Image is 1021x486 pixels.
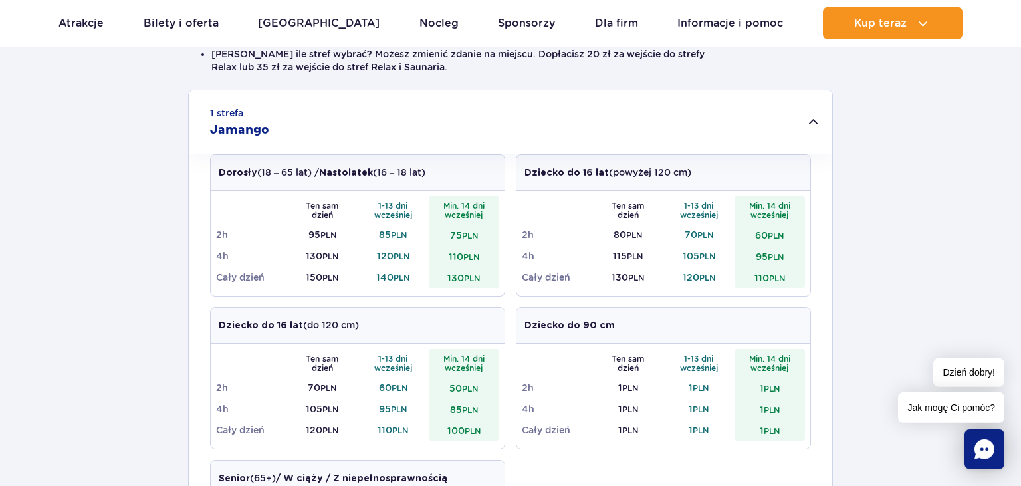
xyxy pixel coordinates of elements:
small: PLN [622,404,638,414]
a: Informacje i pomoc [677,7,783,39]
small: PLN [392,383,407,393]
small: PLN [391,404,407,414]
td: 120 [663,267,735,288]
td: Cały dzień [216,420,287,441]
a: Sponsorzy [498,7,555,39]
a: [GEOGRAPHIC_DATA] [258,7,380,39]
small: PLN [463,252,479,262]
td: 4h [216,245,287,267]
th: Min. 14 dni wcześniej [429,196,500,224]
small: PLN [462,231,478,241]
td: 1 [735,377,806,398]
td: Cały dzień [216,267,287,288]
td: Cały dzień [522,267,593,288]
strong: Dziecko do 16 lat [524,168,609,178]
td: 70 [663,224,735,245]
td: 4h [216,398,287,420]
td: 100 [429,420,500,441]
th: Ten sam dzień [593,349,664,377]
td: 4h [522,245,593,267]
td: 130 [429,267,500,288]
span: Jak mogę Ci pomóc? [898,392,1004,423]
th: 1-13 dni wcześniej [663,349,735,377]
td: 1 [735,420,806,441]
small: PLN [697,230,713,240]
span: Dzień dobry! [933,358,1004,387]
strong: Senior [219,474,250,483]
small: PLN [693,383,709,393]
small: PLN [628,273,644,283]
small: PLN [768,231,784,241]
td: 70 [287,377,358,398]
td: 110 [429,245,500,267]
td: Cały dzień [522,420,593,441]
th: Min. 14 dni wcześniej [429,349,500,377]
td: 1 [593,377,664,398]
td: 105 [287,398,358,420]
td: 105 [663,245,735,267]
td: 130 [593,267,664,288]
small: PLN [693,425,709,435]
td: 110 [358,420,429,441]
td: 140 [358,267,429,288]
td: 2h [216,377,287,398]
th: Min. 14 dni wcześniej [735,349,806,377]
small: PLN [394,251,409,261]
small: PLN [320,383,336,393]
small: 1 strefa [210,106,243,120]
small: PLN [699,273,715,283]
td: 95 [358,398,429,420]
small: PLN [769,273,785,283]
th: 1-13 dni wcześniej [358,196,429,224]
td: 120 [358,245,429,267]
strong: / W ciąży / Z niepełnosprawnością [276,474,447,483]
td: 1 [663,377,735,398]
small: PLN [622,425,638,435]
p: (18 – 65 lat) / (16 – 18 lat) [219,166,425,180]
td: 60 [735,224,806,245]
td: 95 [287,224,358,245]
td: 115 [593,245,664,267]
th: Ten sam dzień [593,196,664,224]
small: PLN [462,384,478,394]
small: PLN [322,273,338,283]
p: (65+) [219,471,447,485]
small: PLN [322,425,338,435]
td: 60 [358,377,429,398]
small: PLN [693,404,709,414]
td: 2h [216,224,287,245]
small: PLN [462,405,478,415]
td: 80 [593,224,664,245]
th: Ten sam dzień [287,196,358,224]
small: PLN [322,404,338,414]
a: Dla firm [595,7,638,39]
td: 85 [429,398,500,420]
small: PLN [394,273,409,283]
small: PLN [627,251,643,261]
small: PLN [764,426,780,436]
td: 110 [735,267,806,288]
a: Atrakcje [58,7,104,39]
td: 120 [287,420,358,441]
small: PLN [465,426,481,436]
td: 1 [663,420,735,441]
td: 2h [522,224,593,245]
th: 1-13 dni wcześniej [358,349,429,377]
small: PLN [392,425,408,435]
small: PLN [320,230,336,240]
strong: Dziecko do 90 cm [524,321,615,330]
li: [PERSON_NAME] ile stref wybrać? Możesz zmienić zdanie na miejscu. Dopłacisz 20 zł za wejście do s... [211,47,810,74]
span: Kup teraz [854,17,907,29]
td: 4h [522,398,593,420]
small: PLN [764,405,780,415]
h2: Jamango [210,122,269,138]
small: PLN [626,230,642,240]
small: PLN [699,251,715,261]
small: PLN [764,384,780,394]
strong: Dziecko do 16 lat [219,321,303,330]
td: 75 [429,224,500,245]
strong: Dorosły [219,168,257,178]
td: 1 [735,398,806,420]
th: Ten sam dzień [287,349,358,377]
strong: Nastolatek [319,168,373,178]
